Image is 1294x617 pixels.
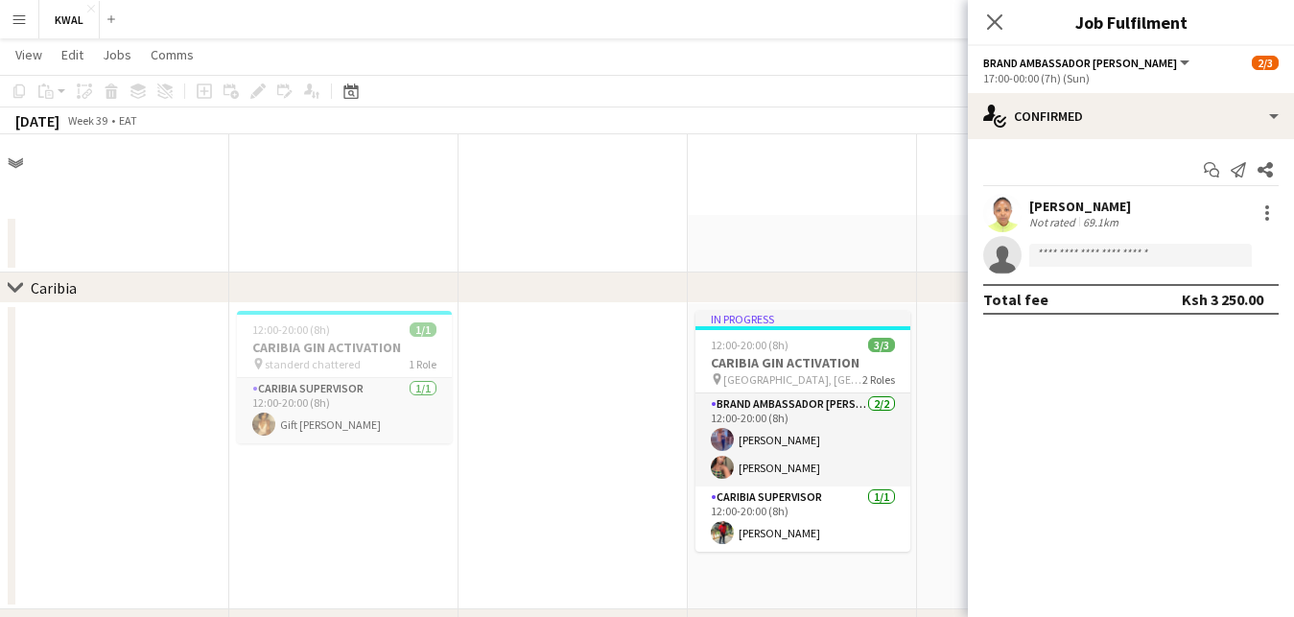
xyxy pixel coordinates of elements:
div: EAT [119,113,137,128]
span: Comms [151,46,194,63]
h3: CARIBIA GIN ACTIVATION [237,339,452,356]
a: Edit [54,42,91,67]
span: 1 Role [409,357,436,371]
app-card-role: CARIBIA SUPERVISOR1/112:00-20:00 (8h)[PERSON_NAME] [695,486,910,552]
span: Edit [61,46,83,63]
app-job-card: 12:00-20:00 (8h)1/1CARIBIA GIN ACTIVATION standerd chattered1 RoleCARIBIA SUPERVISOR1/112:00-20:0... [237,311,452,443]
div: In progress [695,311,910,326]
div: 17:00-00:00 (7h) (Sun) [983,71,1279,85]
span: 12:00-20:00 (8h) [711,338,788,352]
span: Brand Ambassador kwal [983,56,1177,70]
span: 12:00-20:00 (8h) [252,322,330,337]
div: [DATE] [15,111,59,131]
div: Not rated [1029,215,1079,229]
span: 2 Roles [862,372,895,387]
div: Confirmed [968,93,1294,139]
app-card-role: Brand Ambassador [PERSON_NAME]2/212:00-20:00 (8h)[PERSON_NAME][PERSON_NAME] [695,393,910,486]
button: KWAL [39,1,100,38]
span: View [15,46,42,63]
div: 69.1km [1079,215,1122,229]
a: Comms [143,42,201,67]
span: [GEOGRAPHIC_DATA], [GEOGRAPHIC_DATA] [723,372,862,387]
div: Total fee [983,290,1048,309]
span: standerd chattered [265,357,361,371]
app-job-card: In progress12:00-20:00 (8h)3/3CARIBIA GIN ACTIVATION [GEOGRAPHIC_DATA], [GEOGRAPHIC_DATA]2 RolesB... [695,311,910,552]
span: Week 39 [63,113,111,128]
a: Jobs [95,42,139,67]
div: [PERSON_NAME] [1029,198,1131,215]
app-card-role: CARIBIA SUPERVISOR1/112:00-20:00 (8h)Gift [PERSON_NAME] [237,378,452,443]
div: Ksh 3 250.00 [1182,290,1263,309]
span: 3/3 [868,338,895,352]
span: Jobs [103,46,131,63]
span: 1/1 [410,322,436,337]
h3: CARIBIA GIN ACTIVATION [695,354,910,371]
a: View [8,42,50,67]
span: 2/3 [1252,56,1279,70]
h3: Job Fulfilment [968,10,1294,35]
div: Caribia [31,278,77,297]
button: Brand Ambassador [PERSON_NAME] [983,56,1192,70]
